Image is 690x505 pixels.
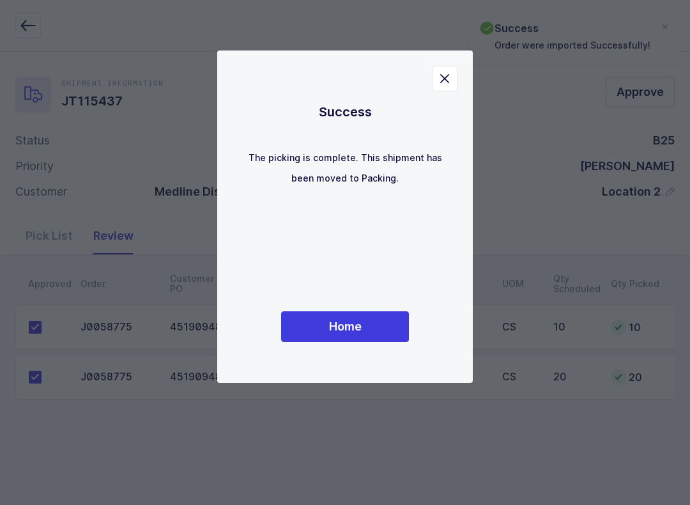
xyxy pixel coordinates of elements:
div: dialog [217,50,473,383]
button: Close [432,66,457,91]
p: The picking is complete. This shipment has been moved to Packing. [243,148,447,189]
h1: Success [243,102,447,122]
button: Home [281,311,409,342]
span: Home [329,318,362,334]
